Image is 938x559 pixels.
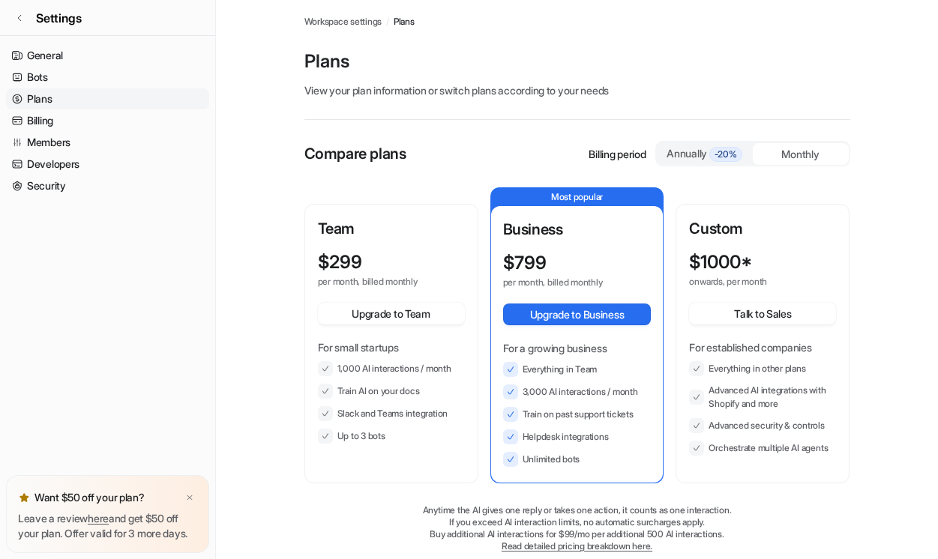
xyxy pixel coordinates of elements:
a: here [88,512,109,525]
p: Anytime the AI gives one reply or takes one action, it counts as one interaction. [304,504,850,516]
span: -20% [709,147,742,162]
p: Want $50 off your plan? [34,490,145,505]
p: per month, billed monthly [318,276,438,288]
a: Developers [6,154,209,175]
p: onwards, per month [689,276,809,288]
li: Up to 3 bots [318,429,465,444]
a: Plans [394,15,415,28]
a: Security [6,175,209,196]
p: Compare plans [304,142,406,165]
p: Most popular [491,188,664,206]
p: For established companies [689,339,836,355]
a: Members [6,132,209,153]
button: Talk to Sales [689,303,836,324]
p: Team [318,217,465,240]
li: Helpdesk integrations [503,429,652,444]
li: Advanced AI integrations with Shopify and more [689,384,836,411]
a: Workspace settings [304,15,382,28]
p: Business [503,218,652,241]
button: Upgrade to Team [318,303,465,324]
li: Slack and Teams integration [318,406,465,421]
li: Train AI on your docs [318,384,465,399]
p: $ 799 [503,253,547,274]
a: Plans [6,88,209,109]
img: star [18,492,30,504]
li: Everything in other plans [689,361,836,376]
button: Upgrade to Business [503,303,652,325]
a: Billing [6,110,209,131]
span: Settings [36,9,82,27]
div: Monthly [753,143,849,165]
a: Bots [6,67,209,88]
p: For a growing business [503,340,652,356]
li: 3,000 AI interactions / month [503,384,652,399]
li: Orchestrate multiple AI agents [689,441,836,456]
li: Unlimited bots [503,452,652,467]
li: 1,000 AI interactions / month [318,361,465,376]
p: Plans [304,49,850,73]
p: Custom [689,217,836,240]
p: $ 1000* [689,252,752,273]
p: Leave a review and get $50 off your plan. Offer valid for 3 more days. [18,511,197,541]
p: View your plan information or switch plans according to your needs [304,82,850,98]
span: / [386,15,389,28]
p: If you exceed AI interaction limits, no automatic surcharges apply. [304,516,850,528]
p: per month, billed monthly [503,277,625,288]
li: Train on past support tickets [503,407,652,422]
a: General [6,45,209,66]
li: Everything in Team [503,362,652,377]
li: Advanced security & controls [689,418,836,433]
p: $ 299 [318,252,362,273]
p: Billing period [589,146,646,162]
img: x [185,493,194,503]
p: Buy additional AI interactions for $99/mo per additional 500 AI interactions. [304,528,850,540]
p: For small startups [318,339,465,355]
div: Annually [663,145,747,162]
a: Read detailed pricing breakdown here. [502,540,652,552]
